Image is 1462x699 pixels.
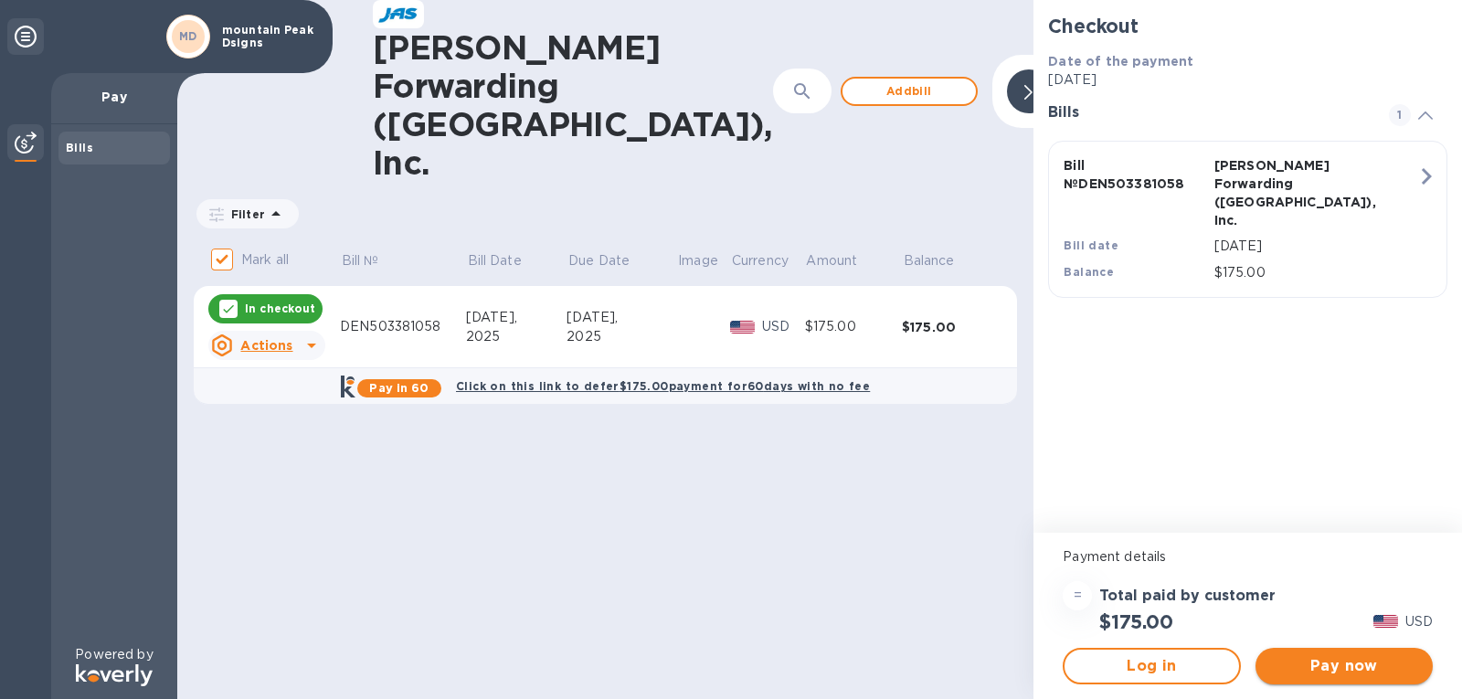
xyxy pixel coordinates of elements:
p: mountain Peak Dsigns [222,24,313,49]
span: Pay now [1270,655,1418,677]
p: Powered by [75,645,153,664]
b: Pay in 60 [369,381,429,395]
p: [PERSON_NAME] Forwarding ([GEOGRAPHIC_DATA]), Inc. [1214,156,1357,229]
img: Logo [76,664,153,686]
div: 2025 [567,327,676,346]
p: [DATE] [1048,70,1447,90]
h3: Total paid by customer [1099,588,1276,605]
p: Balance [904,251,955,270]
div: [DATE], [466,308,567,327]
div: $175.00 [902,318,999,336]
div: DEN503381058 [340,317,466,336]
p: Due Date [568,251,630,270]
p: Mark all [241,250,289,270]
span: Bill Date [468,251,546,270]
span: 1 [1389,104,1411,126]
img: USD [1373,615,1398,628]
span: Balance [904,251,979,270]
div: 2025 [466,327,567,346]
img: USD [730,321,755,334]
div: $175.00 [805,317,902,336]
b: Click on this link to defer $175.00 payment for 60 days with no fee [456,379,870,393]
div: = [1063,581,1092,610]
span: Amount [806,251,881,270]
button: Log in [1063,648,1240,684]
b: Bills [66,141,93,154]
p: Currency [732,251,789,270]
h2: Checkout [1048,15,1447,37]
p: Bill Date [468,251,522,270]
p: Amount [806,251,857,270]
p: USD [762,317,805,336]
p: Image [678,251,718,270]
p: In checkout [245,301,315,316]
p: [DATE] [1214,237,1417,256]
button: Pay now [1255,648,1433,684]
h2: $175.00 [1099,610,1173,633]
b: Balance [1064,265,1114,279]
button: Addbill [841,77,978,106]
p: Bill № [342,251,379,270]
p: Bill № DEN503381058 [1064,156,1206,193]
p: $175.00 [1214,263,1417,282]
h1: [PERSON_NAME] Forwarding ([GEOGRAPHIC_DATA]), Inc. [373,28,773,182]
h3: Bills [1048,104,1367,122]
p: USD [1405,612,1433,631]
b: Bill date [1064,238,1118,252]
b: Date of the payment [1048,54,1193,69]
span: Add bill [857,80,961,102]
u: Actions [240,338,292,353]
button: Bill №DEN503381058[PERSON_NAME] Forwarding ([GEOGRAPHIC_DATA]), Inc.Bill date[DATE]Balance$175.00 [1048,141,1447,298]
b: MD [179,29,197,43]
span: Bill № [342,251,403,270]
p: Filter [224,207,265,222]
span: Due Date [568,251,653,270]
p: Payment details [1063,547,1433,567]
p: Pay [66,88,163,106]
span: Log in [1079,655,1224,677]
div: [DATE], [567,308,676,327]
